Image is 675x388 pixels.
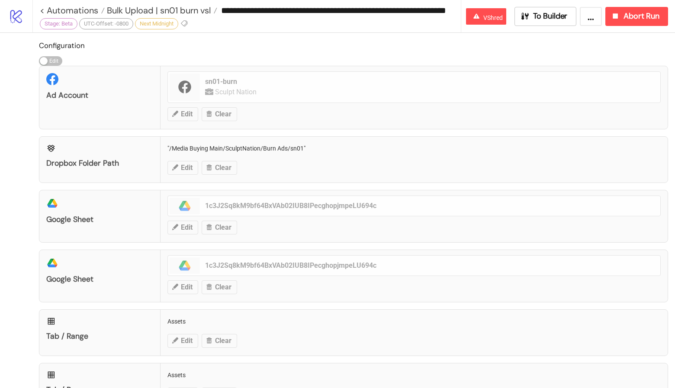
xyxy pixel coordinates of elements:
div: Next Midnight [135,18,178,29]
a: < Automations [40,6,105,15]
button: To Builder [514,7,577,26]
button: Abort Run [605,7,668,26]
span: Bulk Upload | sn01 burn vsl [105,5,211,16]
div: Stage: Beta [40,18,77,29]
span: VShred [483,14,503,21]
h2: Configuration [39,40,668,51]
button: ... [580,7,602,26]
span: To Builder [533,11,568,21]
span: Abort Run [624,11,659,21]
a: Bulk Upload | sn01 burn vsl [105,6,217,15]
div: UTC-Offset: -0800 [79,18,133,29]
